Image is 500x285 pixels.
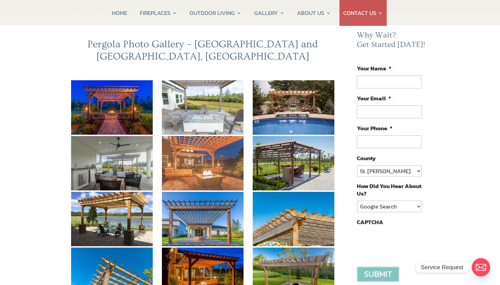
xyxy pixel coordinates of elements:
img: 9 [253,192,334,246]
img: 6 [253,136,334,190]
h2: Pergola Photo Gallery – [GEOGRAPHIC_DATA] and [GEOGRAPHIC_DATA], [GEOGRAPHIC_DATA] [66,38,339,66]
label: Your Phone [357,124,393,132]
iframe: reCAPTCHA [357,229,460,256]
label: Your Name [357,65,391,72]
img: 7 [71,192,153,246]
img: 3 [253,80,334,135]
label: Your Email [357,95,391,102]
label: CAPTCHA [357,218,383,226]
label: County [357,154,376,162]
a: Email [472,258,490,276]
img: 2 [162,80,244,135]
img: 5 [162,136,244,190]
img: 1 [71,80,153,135]
img: 4 [71,136,153,190]
label: How Did You Hear About Us? [357,182,421,197]
input: Submit [357,267,399,282]
h2: Why Wait? Get Started [DATE]! [357,31,427,53]
img: 8 [162,192,244,246]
